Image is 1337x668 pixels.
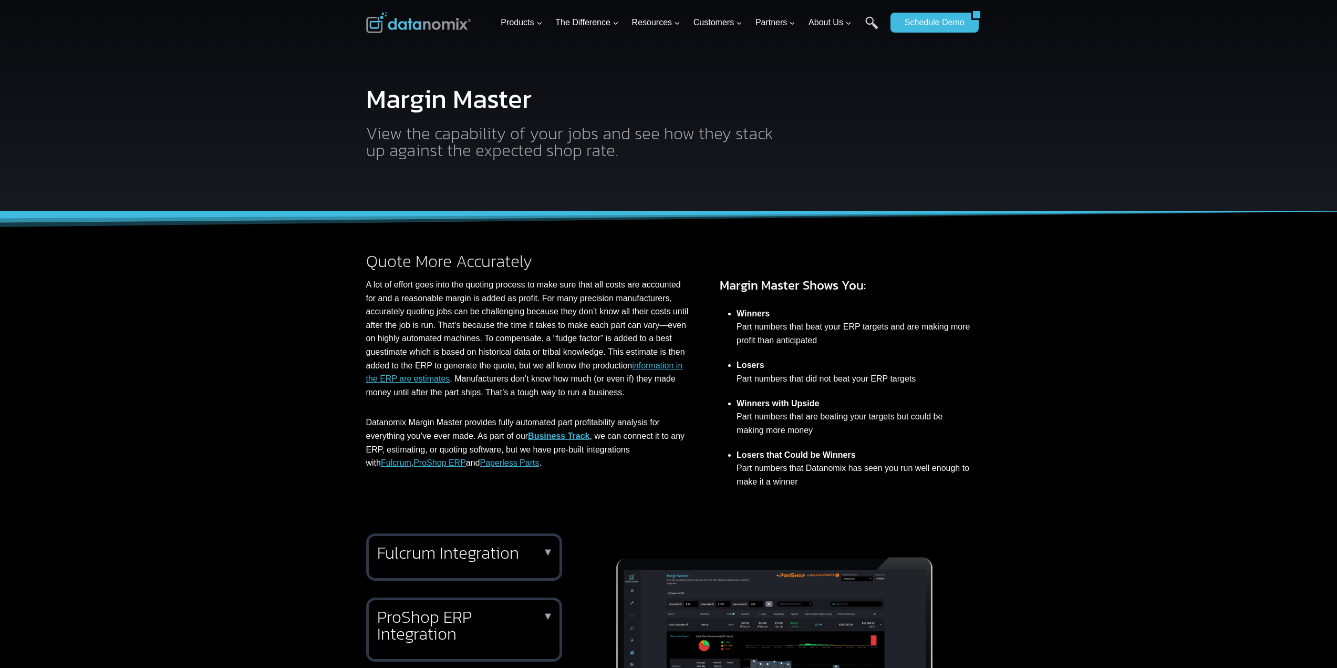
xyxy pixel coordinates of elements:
p: ▼ [543,550,553,554]
a: Schedule Demo [890,13,971,33]
li: Part numbers that did not beat your ERP targets [737,353,971,391]
a: Search [865,16,878,40]
a: ProShop ERP [413,458,466,467]
a: Paperless Parts [480,458,540,467]
span: Products [501,16,542,29]
p: Datanomix Margin Master provides fully automated part profitability analysis for everything you’v... [366,416,691,469]
span: Partners [755,16,795,29]
p: A lot of effort goes into the quoting process to make sure that all costs are accounted for and a... [366,278,691,399]
a: Business Track [528,431,589,440]
li: Part numbers that Datanomix has seen you run well enough to make it a winner [737,443,971,494]
strong: Losers [737,361,764,369]
strong: Winners with Upside [737,399,819,408]
span: Resources [632,16,680,29]
p: ▼ [543,614,553,618]
li: Part numbers that are beating your targets but could be making more money [737,391,971,443]
h2: ProShop ERP Integration [377,609,547,642]
h3: Margin Master Shows You: [720,276,971,295]
a: Fulcrum [381,458,411,467]
nav: Primary Navigation [496,6,885,40]
h1: Margin Master [366,86,781,112]
span: Customers [693,16,742,29]
h2: Fulcrum Integration [377,544,547,561]
strong: Winners [737,309,770,318]
strong: Losers that Could be Winners [737,450,856,459]
h2: Quote More Accurately [366,253,691,270]
span: About Us [809,16,852,29]
img: Datanomix [366,12,471,33]
span: The Difference [555,16,619,29]
h2: View the capability of your jobs and see how they stack up against the expected shop rate. [366,125,781,159]
li: Part numbers that beat your ERP targets and are making more profit than anticipated [737,301,971,353]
